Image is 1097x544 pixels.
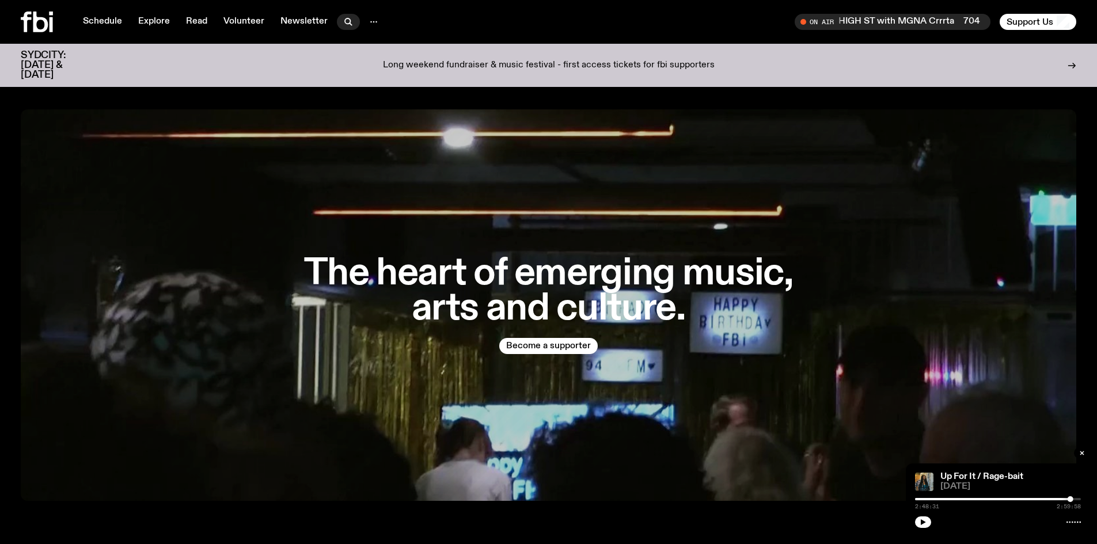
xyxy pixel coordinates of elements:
[76,14,129,30] a: Schedule
[1007,17,1053,27] span: Support Us
[131,14,177,30] a: Explore
[1000,14,1076,30] button: Support Us
[915,504,939,509] span: 2:48:31
[274,14,335,30] a: Newsletter
[940,472,1023,481] a: Up For It / Rage-bait
[217,14,271,30] a: Volunteer
[179,14,214,30] a: Read
[795,14,990,30] button: On Air704 W HIGH ST with MGNA Crrrta704 W HIGH ST with MGNA Crrrta
[1057,504,1081,509] span: 2:59:58
[383,60,715,71] p: Long weekend fundraiser & music festival - first access tickets for fbi supporters
[21,51,94,80] h3: SYDCITY: [DATE] & [DATE]
[940,482,1081,491] span: [DATE]
[291,256,807,326] h1: The heart of emerging music, arts and culture.
[499,338,598,354] button: Become a supporter
[915,473,933,491] img: Ify - a Brown Skin girl with black braided twists, looking up to the side with her tongue stickin...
